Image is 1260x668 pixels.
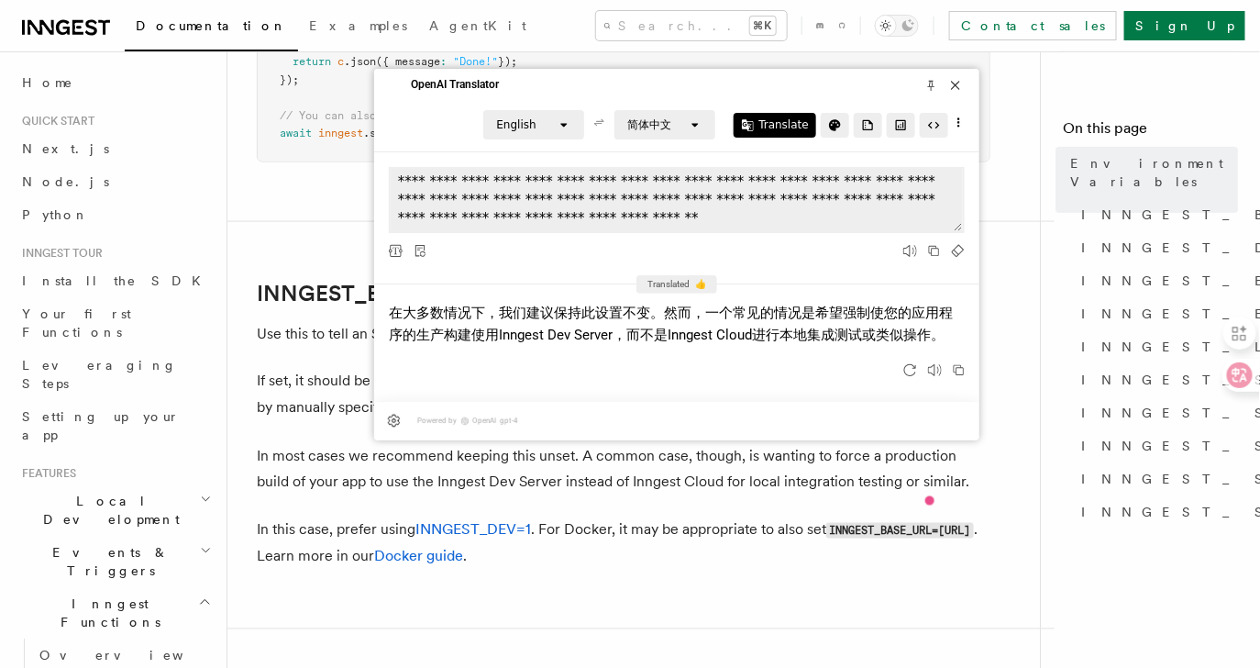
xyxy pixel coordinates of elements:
[1074,495,1238,529] a: INNGEST_STREAMING
[596,11,787,40] button: Search...⌘K
[15,246,103,261] span: Inngest tour
[15,264,216,297] a: Install the SDK
[15,132,216,165] a: Next.js
[1074,429,1238,462] a: INNGEST_SIGNING_KEY
[22,207,89,222] span: Python
[257,321,990,347] p: Use this to tell an SDK the host to use to communicate with Inngest.
[257,518,990,570] p: In this case, prefer using . For Docker, it may be appropriate to also set . Learn more in our .
[750,17,776,35] kbd: ⌘K
[22,174,109,189] span: Node.js
[1074,462,1238,495] a: INNGEST_SIGNING_KEY_FALLBACK
[344,55,376,68] span: .json
[1063,117,1238,147] h4: On this page
[1074,198,1238,231] a: INNGEST_BASE_URL
[15,536,216,587] button: Events & Triggers
[309,18,407,33] span: Examples
[15,349,216,400] a: Leveraging Steps
[15,595,198,631] span: Inngest Functions
[22,273,212,288] span: Install the SDK
[293,55,331,68] span: return
[453,55,498,68] span: "Done!"
[125,6,298,51] a: Documentation
[280,109,569,122] span: // You can also chain the call to be succinct
[15,165,216,198] a: Node.js
[15,484,216,536] button: Local Development
[257,444,990,495] p: In most cases we recommend keeping this unset. A common case, though, is wanting to force a produ...
[429,18,526,33] span: AgentKit
[826,523,974,539] code: INNGEST_BASE_URL=[URL]
[376,55,440,68] span: ({ message
[15,114,94,128] span: Quick start
[1070,154,1238,191] span: Environment Variables
[22,306,131,340] span: Your first Functions
[1074,297,1238,330] a: INNGEST_EVENT_KEY
[1074,231,1238,264] a: INNGEST_DEV
[418,6,537,50] a: AgentKit
[875,15,919,37] button: Toggle dark mode
[318,127,363,139] span: inngest
[15,198,216,231] a: Python
[15,587,216,639] button: Inngest Functions
[415,521,531,539] a: INNGEST_DEV=1
[15,466,76,481] span: Features
[22,409,180,442] span: Setting up your app
[22,73,73,92] span: Home
[15,543,200,580] span: Events & Triggers
[257,281,475,306] a: INNGEST_BASE_URL
[15,492,200,529] span: Local Development
[1074,363,1238,396] a: INNGEST_SERVE_HOST
[1074,330,1238,363] a: INNGEST_LOG_LEVEL
[1074,264,1238,297] a: INNGEST_ENV
[440,55,447,68] span: :
[949,11,1117,40] a: Contact sales
[498,55,517,68] span: });
[136,18,287,33] span: Documentation
[363,127,434,139] span: .setEnvVars
[298,6,418,50] a: Examples
[1063,147,1238,198] a: Environment Variables
[337,55,344,68] span: c
[1124,11,1245,40] a: Sign Up
[22,358,177,391] span: Leveraging Steps
[15,66,216,99] a: Home
[15,297,216,349] a: Your first Functions
[22,141,109,156] span: Next.js
[280,127,312,139] span: await
[257,369,990,422] p: If set, it should be the host including the protocol and port, e.g. or . Can be overwritten by ma...
[374,548,463,565] a: Docker guide
[15,400,216,451] a: Setting up your app
[39,648,228,662] span: Overview
[1074,396,1238,429] a: INNGEST_SERVE_PATH
[280,73,299,86] span: });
